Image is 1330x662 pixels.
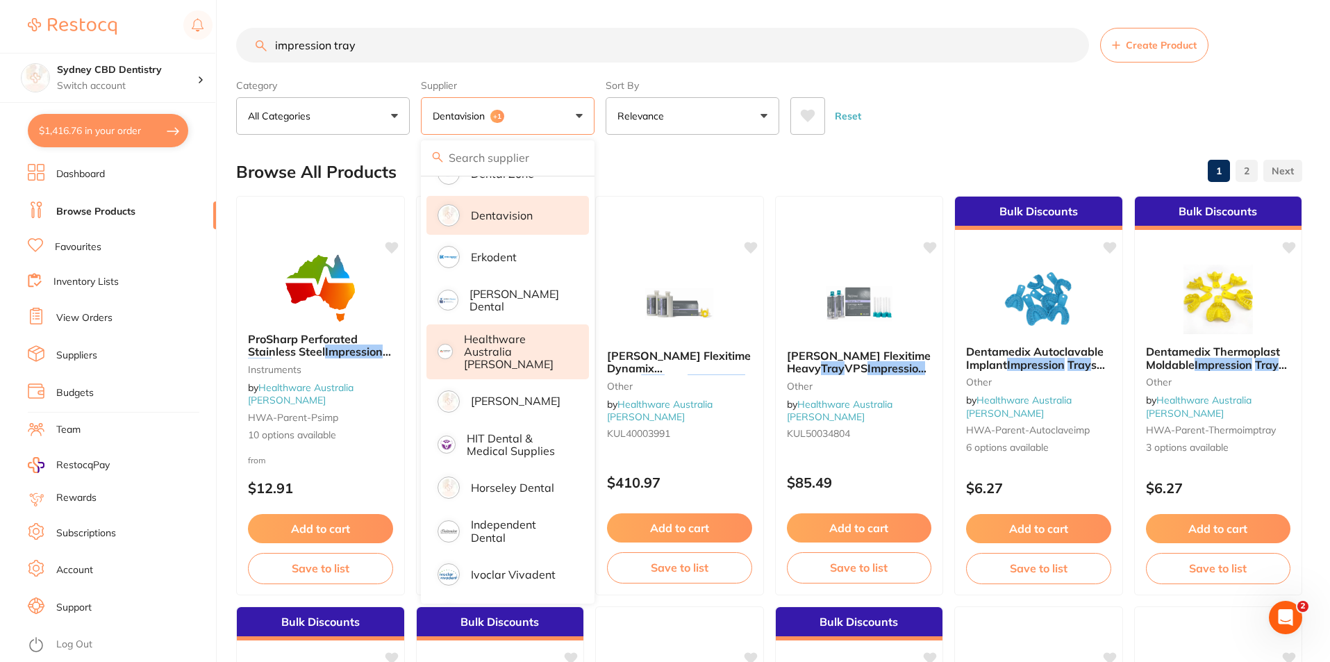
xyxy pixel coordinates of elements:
[421,97,595,135] button: Dentavision+1
[617,109,670,123] p: Relevance
[471,481,554,494] p: Horseley Dental
[421,140,595,175] input: Search supplier
[471,568,556,581] p: Ivoclar Vivadent
[966,480,1111,496] p: $6.27
[607,513,752,543] button: Add to cart
[236,79,410,92] label: Category
[634,269,724,338] img: Kulzer Flexitime Dynamix Heavy Tray VPS Impression Material (2x 380ml)
[1100,28,1208,63] button: Create Product
[1146,358,1284,384] span: s 6/Pack
[1146,424,1276,436] span: HWA-parent-thermoimptray
[471,518,570,544] p: Independent Dental
[248,364,393,375] small: Instruments
[787,349,931,375] span: [PERSON_NAME] Flexitime Heavy
[1146,345,1291,371] b: Dentamedix Thermoplast Moldable Impression Trays 6/Pack
[433,109,490,123] p: Dentavision
[787,513,932,543] button: Add to cart
[56,386,94,400] a: Budgets
[1269,601,1302,634] iframe: Intercom live chat
[467,432,570,458] p: HIT Dental & Medical Supplies
[440,206,458,224] img: Dentavision
[814,269,904,338] img: Kulzer Flexitime Heavy Tray VPS Impression Material (2x 50ml + 6x mixing tips)
[1146,394,1252,419] a: Healthware Australia [PERSON_NAME]
[787,398,892,423] a: Healthware Australia [PERSON_NAME]
[56,423,81,437] a: Team
[1146,376,1291,388] small: other
[966,376,1111,388] small: other
[248,480,393,496] p: $12.91
[867,361,925,375] em: Impression
[272,358,372,372] span: with Retention Rim
[607,349,751,388] span: [PERSON_NAME] Flexitime Dynamix Heavy
[440,565,458,584] img: Ivoclar Vivadent
[28,457,44,473] img: RestocqPay
[787,398,892,423] span: by
[55,240,101,254] a: Favourites
[641,374,665,388] em: Tray
[955,197,1122,230] div: Bulk Discounts
[56,205,135,219] a: Browse Products
[966,514,1111,543] button: Add to cart
[607,349,752,375] b: Kulzer Flexitime Dynamix Heavy Tray VPS Impression Material (2x 380ml)
[248,553,393,584] button: Save to list
[1135,197,1302,230] div: Bulk Discounts
[56,311,113,325] a: View Orders
[440,522,458,540] img: Independent Dental
[1067,358,1091,372] em: Tray
[966,345,1104,371] span: Dentamedix Autoclavable Implant
[248,358,272,372] em: Tray
[28,634,212,656] button: Log Out
[248,455,266,465] span: from
[440,248,458,266] img: Erkodent
[440,292,456,308] img: Erskine Dental
[1146,514,1291,543] button: Add to cart
[966,553,1111,584] button: Save to list
[1255,358,1279,372] em: Tray
[248,381,354,406] a: Healthware Australia [PERSON_NAME]
[56,638,92,652] a: Log Out
[248,332,358,358] span: ProSharp Perforated Stainless Steel
[440,346,451,357] img: Healthware Australia Ridley
[236,97,410,135] button: All Categories
[440,438,454,452] img: HIT Dental & Medical Supplies
[417,607,584,640] div: Bulk Discounts
[28,10,117,42] a: Restocq Logo
[606,79,779,92] label: Sort By
[248,429,393,442] span: 10 options available
[688,374,745,388] em: Impression
[275,252,365,322] img: ProSharp Perforated Stainless Steel Impression Tray with Retention Rim
[966,358,1105,384] span: s 6/Bag
[1173,265,1263,334] img: Dentamedix Thermoplast Moldable Impression Trays 6/Pack
[248,333,393,358] b: ProSharp Perforated Stainless Steel Impression Tray with Retention Rim
[787,361,969,388] span: Material (2x 50ml + 6x mixing tips)
[471,209,533,222] p: Dentavision
[1146,394,1252,419] span: by
[490,110,504,124] span: +1
[607,552,752,583] button: Save to list
[966,345,1111,371] b: Dentamedix Autoclavable Implant Impression Trays 6/Bag
[776,607,943,640] div: Bulk Discounts
[1236,157,1258,185] a: 2
[966,441,1111,455] span: 6 options available
[1195,358,1252,372] em: Impression
[471,395,560,407] p: [PERSON_NAME]
[53,275,119,289] a: Inventory Lists
[831,97,865,135] button: Reset
[28,114,188,147] button: $1,416.76 in your order
[607,398,713,423] a: Healthware Australia [PERSON_NAME]
[606,97,779,135] button: Relevance
[28,18,117,35] img: Restocq Logo
[56,167,105,181] a: Dashboard
[236,28,1089,63] input: Search Products
[607,427,670,440] span: KUL40003991
[28,457,110,473] a: RestocqPay
[57,79,197,93] p: Switch account
[607,381,752,392] small: other
[787,427,850,440] span: KUL50034804
[56,527,116,540] a: Subscriptions
[966,424,1090,436] span: HWA-parent-autoclaveimp
[787,381,932,392] small: other
[821,361,845,375] em: Tray
[56,458,110,472] span: RestocqPay
[1208,157,1230,185] a: 1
